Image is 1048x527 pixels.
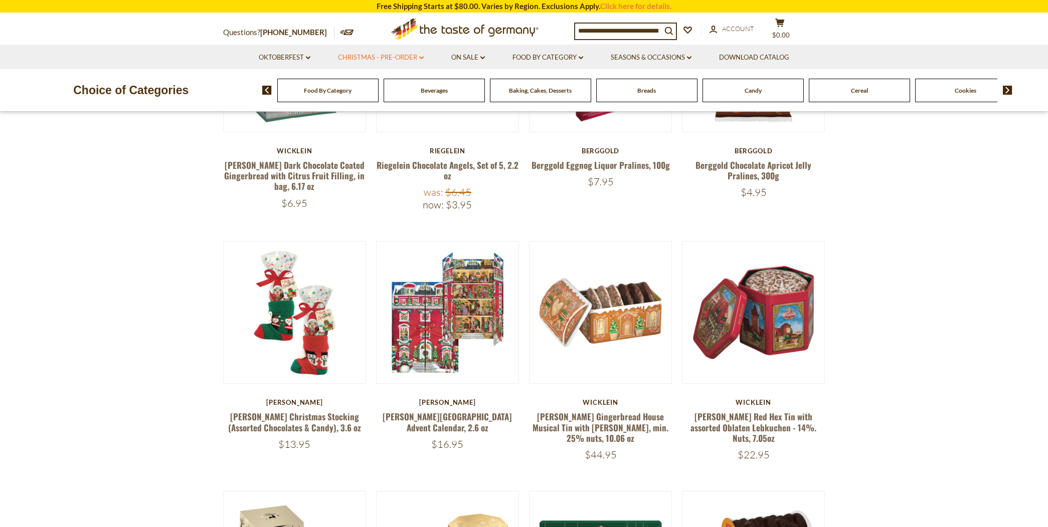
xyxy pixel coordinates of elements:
[585,448,617,461] span: $44.95
[690,410,816,444] a: [PERSON_NAME] Red Hex Tin with assorted Oblaten Lebkuchen - 14%. Nuts, 7.05oz
[445,186,471,198] span: $6.45
[278,438,310,450] span: $13.95
[304,87,352,94] a: Food By Category
[262,86,272,95] img: previous arrow
[682,398,825,406] div: Wicklein
[611,52,691,63] a: Seasons & Occasions
[260,28,327,37] a: [PHONE_NUMBER]
[377,159,518,182] a: Riegelein Chocolate Angels, Set of 5, 2.2 oz
[424,186,443,198] label: Was:
[259,52,310,63] a: Oktoberfest
[719,52,789,63] a: Download Catalog
[431,438,463,450] span: $16.95
[376,398,519,406] div: [PERSON_NAME]
[529,398,672,406] div: Wicklein
[223,398,366,406] div: [PERSON_NAME]
[765,18,795,43] button: $0.00
[722,25,754,33] span: Account
[1003,86,1012,95] img: next arrow
[224,241,366,383] img: Windel Christmas Stocking (Assorted Chocolates & Candy), 3.6 oz
[338,52,424,63] a: Christmas - PRE-ORDER
[451,52,485,63] a: On Sale
[377,241,518,383] img: Windel Manor House Advent Calendar, 2.6 oz
[223,26,334,39] p: Questions?
[588,175,614,188] span: $7.95
[223,147,366,155] div: Wicklein
[529,147,672,155] div: Berggold
[224,159,365,193] a: [PERSON_NAME] Dark Chocolate Coated Gingerbread with Citrus Fruit Filling, in bag, 6.17 oz
[738,448,770,461] span: $22.95
[423,198,444,211] label: Now:
[600,2,671,11] a: Click here for details.
[710,24,754,35] a: Account
[532,159,670,171] a: Berggold Eggnog Liquor Pralines, 100g
[955,87,976,94] a: Cookies
[682,241,824,383] img: Wicklein Red Hex Tin with assorted Oblaten Lebkuchen - 14%. Nuts, 7.05oz
[745,87,762,94] a: Candy
[383,410,512,433] a: [PERSON_NAME][GEOGRAPHIC_DATA] Advent Calendar, 2.6 oz
[281,197,307,209] span: $6.95
[741,186,767,198] span: $4.95
[376,147,519,155] div: Riegelein
[509,87,572,94] a: Baking, Cakes, Desserts
[695,159,811,182] a: Berggold Chocolate Apricot Jelly Pralines, 300g
[421,87,448,94] a: Beverages
[512,52,583,63] a: Food By Category
[682,147,825,155] div: Berggold
[446,198,472,211] span: $3.95
[851,87,868,94] a: Cereal
[533,410,668,444] a: [PERSON_NAME] Gingerbread House Musical Tin with [PERSON_NAME], min. 25% nuts, 10.06 oz
[772,31,790,39] span: $0.00
[228,410,361,433] a: [PERSON_NAME] Christmas Stocking (Assorted Chocolates & Candy), 3.6 oz
[637,87,656,94] a: Breads
[530,241,671,383] img: Wicklein Gingerbread House Musical Tin with Elisen Lebkuchen, min. 25% nuts, 10.06 oz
